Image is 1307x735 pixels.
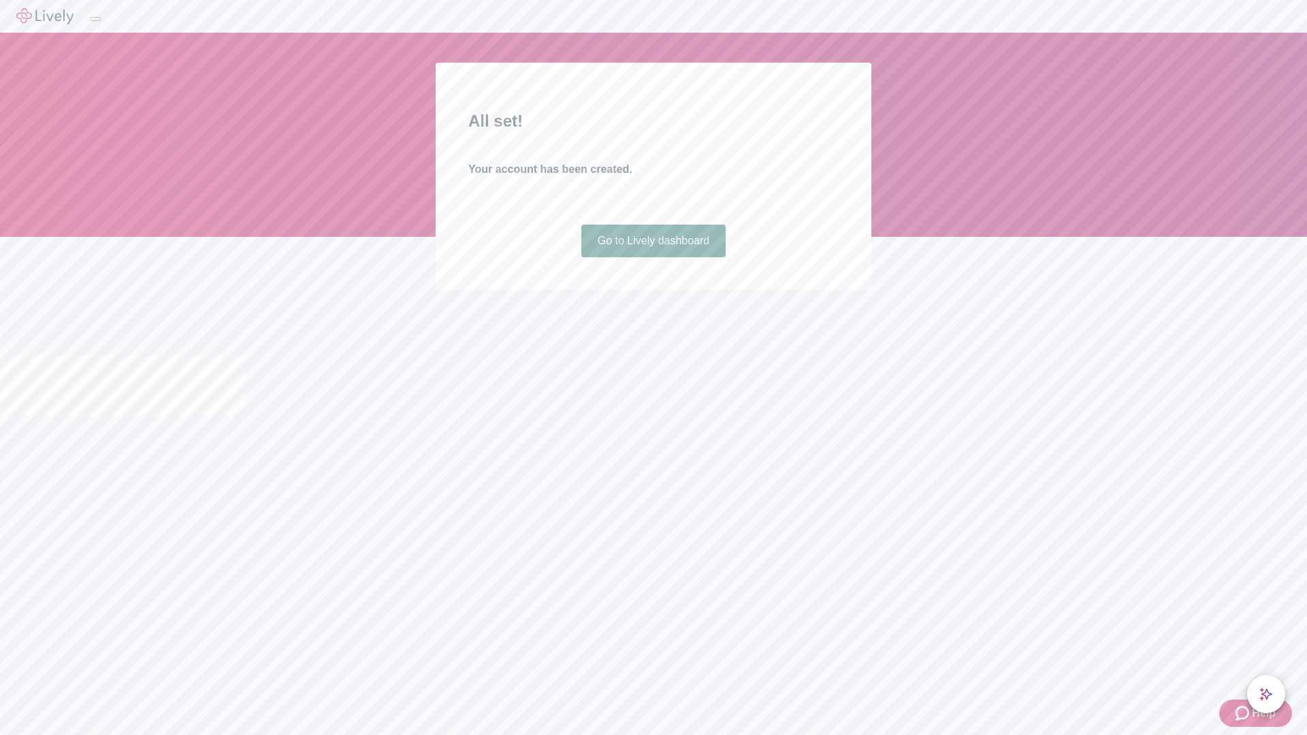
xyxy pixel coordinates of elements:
[1247,675,1285,713] button: chat
[90,17,101,21] button: Log out
[468,109,839,133] h2: All set!
[1259,687,1273,701] svg: Lively AI Assistant
[1252,705,1276,721] span: Help
[16,8,74,24] img: Lively
[1236,705,1252,721] svg: Zendesk support icon
[468,161,839,178] h4: Your account has been created.
[1219,700,1292,727] button: Zendesk support iconHelp
[581,225,726,257] a: Go to Lively dashboard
